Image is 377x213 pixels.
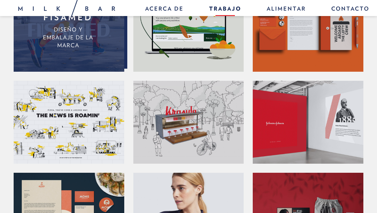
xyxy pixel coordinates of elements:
[325,3,369,16] a: contacto
[43,26,93,48] span: DISEÑO Y EMBALAJE DE LA MARCA
[203,3,247,16] a: TRABAJO
[261,3,312,16] a: Alimentar
[41,11,96,23] h2: FISAMED
[139,3,190,16] a: acerca de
